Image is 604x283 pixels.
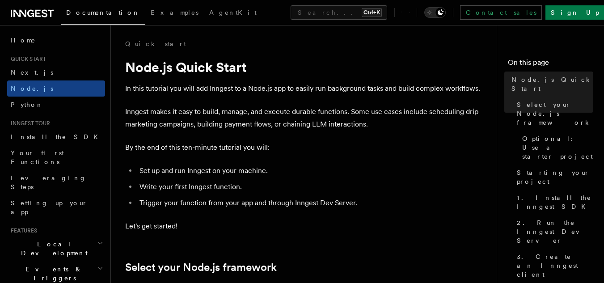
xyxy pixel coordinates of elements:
[125,141,483,154] p: By the end of this ten-minute tutorial you will:
[125,261,277,274] a: Select your Node.js framework
[522,134,593,161] span: Optional: Use a starter project
[137,181,483,193] li: Write your first Inngest function.
[513,215,593,249] a: 2. Run the Inngest Dev Server
[517,168,593,186] span: Starting your project
[517,218,593,245] span: 2. Run the Inngest Dev Server
[66,9,140,16] span: Documentation
[11,149,64,165] span: Your first Functions
[519,131,593,165] a: Optional: Use a starter project
[125,39,186,48] a: Quick start
[7,265,97,283] span: Events & Triggers
[7,227,37,234] span: Features
[7,195,105,220] a: Setting up your app
[11,174,86,190] span: Leveraging Steps
[7,240,97,258] span: Local Development
[209,9,257,16] span: AgentKit
[508,57,593,72] h4: On this page
[7,120,50,127] span: Inngest tour
[513,190,593,215] a: 1. Install the Inngest SDK
[517,193,593,211] span: 1. Install the Inngest SDK
[137,165,483,177] li: Set up and run Inngest on your machine.
[11,85,53,92] span: Node.js
[7,236,105,261] button: Local Development
[11,199,88,215] span: Setting up your app
[7,145,105,170] a: Your first Functions
[460,5,542,20] a: Contact sales
[7,80,105,97] a: Node.js
[11,101,43,108] span: Python
[11,133,103,140] span: Install the SDK
[145,3,204,24] a: Examples
[424,7,446,18] button: Toggle dark mode
[7,170,105,195] a: Leveraging Steps
[513,165,593,190] a: Starting your project
[125,106,483,131] p: Inngest makes it easy to build, manage, and execute durable functions. Some use cases include sch...
[7,55,46,63] span: Quick start
[7,129,105,145] a: Install the SDK
[7,64,105,80] a: Next.js
[508,72,593,97] a: Node.js Quick Start
[511,75,593,93] span: Node.js Quick Start
[61,3,145,25] a: Documentation
[137,197,483,209] li: Trigger your function from your app and through Inngest Dev Server.
[7,97,105,113] a: Python
[291,5,387,20] button: Search...Ctrl+K
[125,220,483,232] p: Let's get started!
[517,252,593,279] span: 3. Create an Inngest client
[7,32,105,48] a: Home
[517,100,593,127] span: Select your Node.js framework
[362,8,382,17] kbd: Ctrl+K
[204,3,262,24] a: AgentKit
[11,69,53,76] span: Next.js
[513,97,593,131] a: Select your Node.js framework
[151,9,199,16] span: Examples
[125,59,483,75] h1: Node.js Quick Start
[513,249,593,283] a: 3. Create an Inngest client
[125,82,483,95] p: In this tutorial you will add Inngest to a Node.js app to easily run background tasks and build c...
[11,36,36,45] span: Home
